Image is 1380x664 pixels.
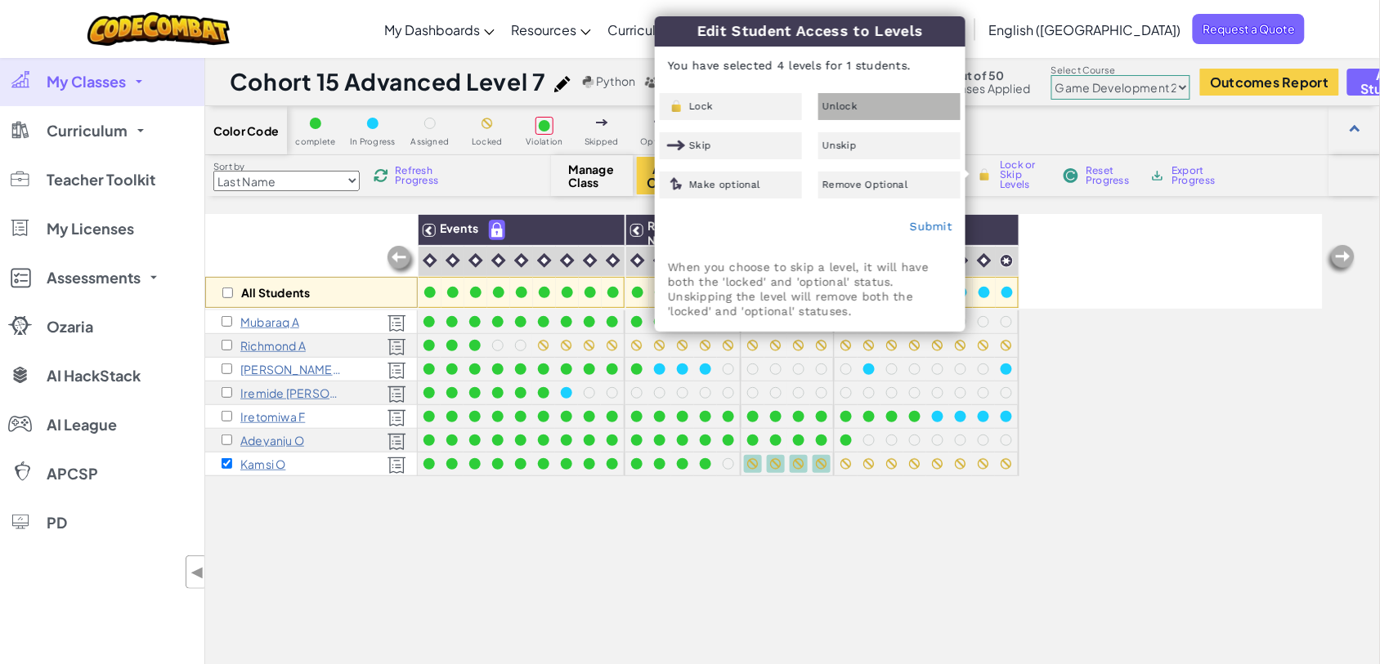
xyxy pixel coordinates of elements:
[637,157,710,194] button: Assign Content
[1172,166,1222,185] span: Export Progress
[468,253,483,268] img: IconIntro.svg
[607,21,675,38] span: Curriculum
[374,168,388,183] img: IconReload.svg
[583,76,595,88] img: python.png
[1000,254,1014,268] img: IconCapstoneLevel.svg
[647,218,699,247] span: Random Numbers
[240,457,286,470] p: Kamsi O
[241,286,311,299] p: All Students
[503,7,599,51] a: Resources
[388,314,406,332] img: Licensed
[988,21,1181,38] span: English ([GEOGRAPHIC_DATA])
[537,253,552,268] img: IconIntro.svg
[656,46,965,85] p: You have selected 4 levels for 1 students.
[423,253,437,268] img: IconIntro.svg
[296,137,336,146] span: complete
[47,368,141,383] span: AI HackStack
[668,260,952,319] p: When you choose to skip a level, it will have both the 'locked' and 'optional' status. Unskipping...
[689,140,711,150] span: Skip
[213,160,360,173] label: Sort by
[411,137,450,146] span: Assigned
[384,21,480,38] span: My Dashboards
[240,363,343,376] p: Ayomide Balogun B
[511,21,576,38] span: Resources
[230,66,546,97] h1: Cohort 15 Advanced Level 7
[568,163,616,189] span: Manage Class
[388,457,406,475] img: Licensed
[47,319,93,334] span: Ozaria
[599,7,698,51] a: Curriculum
[350,137,396,146] span: In Progress
[491,253,506,268] img: IconIntro.svg
[388,338,406,356] img: Licensed
[240,339,306,352] p: Richmond A
[1051,64,1190,77] label: Select Course
[490,221,504,239] img: IconPaidLevel.svg
[1193,14,1305,44] a: Request a Quote
[47,74,126,89] span: My Classes
[1149,168,1165,183] img: IconArchive.svg
[596,74,635,88] span: Python
[596,119,608,126] img: IconSkippedLevel.svg
[47,221,134,236] span: My Licenses
[937,69,1031,82] span: 42 out of 50
[1200,69,1338,96] button: Outcomes Report
[395,166,446,185] span: Refresh Progress
[47,123,128,138] span: Curriculum
[190,560,204,584] span: ◀
[667,138,686,153] img: IconSkippedLevel.svg
[440,221,478,235] span: Events
[526,137,562,146] span: Violation
[240,434,304,447] p: Adeyanju O
[644,76,659,88] img: MultipleUsers.png
[630,253,645,268] img: IconIntro.svg
[667,177,686,192] img: IconOptionalLevel.svg
[240,386,343,399] p: Iremide Balogun B
[240,315,299,328] p: Mubaraq A
[554,76,571,92] img: iconPencil.svg
[240,410,306,423] p: Iretomiwa F
[560,253,575,268] img: IconIntro.svg
[606,253,621,268] img: IconIntro.svg
[689,180,760,189] span: Make optional
[47,172,155,187] span: Teacher Toolkit
[822,140,857,150] span: Unskip
[653,253,668,268] img: IconIntro.svg
[388,385,406,403] img: Licensed
[385,244,418,277] img: Arrow_Left_Inactive.png
[213,124,279,137] span: Color Code
[388,433,406,451] img: Licensed
[822,180,908,189] span: Remove Optional
[822,101,858,111] span: Unlock
[937,82,1031,95] span: Licenses Applied
[654,118,665,131] img: IconOptionalLevel.svg
[667,99,686,114] img: IconLock.svg
[87,12,231,46] img: CodeCombat logo
[1324,243,1357,276] img: Arrow_Left_Inactive.png
[976,167,993,182] img: IconLock.svg
[472,137,502,146] span: Locked
[446,253,460,268] img: IconIntro.svg
[583,253,598,268] img: IconIntro.svg
[1000,160,1048,189] span: Lock or Skip Levels
[376,7,503,51] a: My Dashboards
[641,137,678,146] span: Optional
[980,7,1189,51] a: English ([GEOGRAPHIC_DATA])
[388,409,406,427] img: Licensed
[1063,168,1079,183] img: IconReset.svg
[388,362,406,380] img: Licensed
[585,137,619,146] span: Skipped
[47,417,117,432] span: AI League
[910,220,952,233] a: Submit
[514,253,529,268] img: IconIntro.svg
[655,16,966,47] h3: Edit Student Access to Levels
[977,253,992,268] img: IconIntro.svg
[689,101,713,111] span: Lock
[47,270,141,285] span: Assessments
[831,3,970,55] a: My Account
[1086,166,1135,185] span: Reset Progress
